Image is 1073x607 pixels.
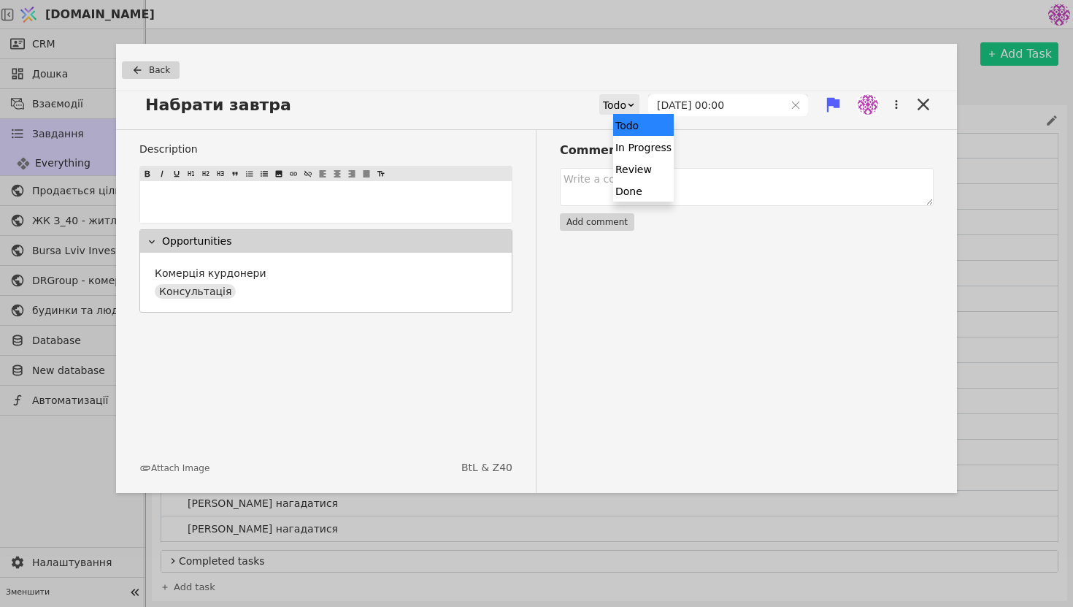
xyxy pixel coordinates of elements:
[461,460,512,476] a: BtL & Z40
[560,213,634,231] button: Add comment
[155,284,236,299] div: Консультація
[560,142,934,159] h3: Comments
[649,95,784,115] input: dd.MM.yyyy HH:mm
[603,95,626,115] div: Todo
[613,136,674,158] div: In Progress
[791,100,801,110] svg: close
[139,142,512,157] label: Description
[162,234,232,249] p: Opportunities
[149,64,170,77] span: Back
[613,114,674,136] div: Todo
[139,462,209,475] button: Attach Image
[613,180,674,202] div: Done
[791,100,801,110] button: Clear
[613,158,674,180] div: Review
[139,93,306,117] span: Набрати завтра
[155,266,266,281] p: Комерція курдонери
[858,94,878,115] img: de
